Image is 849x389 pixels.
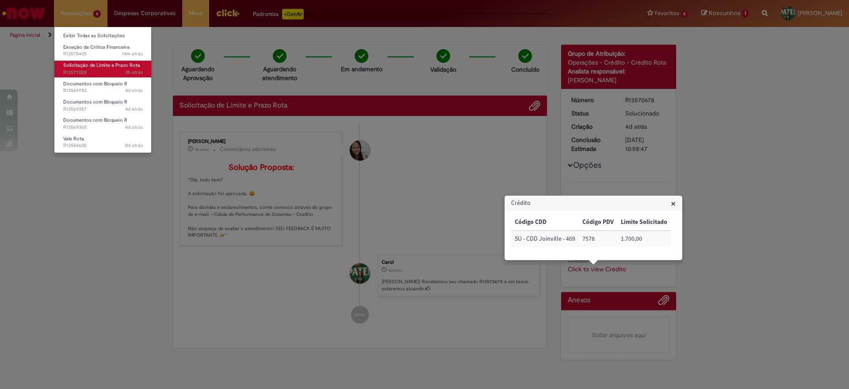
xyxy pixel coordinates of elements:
a: Aberto R13569387 : Documentos com Bloqueio R [54,97,152,114]
h3: Crédito [505,196,682,210]
span: 4d atrás [125,124,143,131]
td: Código CDD: SU - CDD Joinville - 469 [511,231,579,247]
span: Documentos com Bloqueio R [63,117,127,123]
span: 4d atrás [125,87,143,94]
span: Vale Rota [63,135,84,142]
time: 26/09/2025 09:34:10 [125,106,143,112]
th: Limite Solicitado [617,214,671,231]
time: 29/09/2025 13:53:58 [125,69,143,76]
span: R13569387 [63,106,143,113]
time: 29/09/2025 17:04:54 [122,50,143,57]
td: Limite Solicitado: 1.700,00 [617,231,671,247]
span: R13569365 [63,124,143,131]
span: Documentos com Bloqueio R [63,81,127,87]
span: R13554602 [63,142,143,149]
a: Aberto R13554602 : Vale Rota [54,134,152,150]
span: R13569783 [63,87,143,94]
span: Exceção da Crítica Financeira [63,44,130,50]
th: Código CDD [511,214,579,231]
a: Aberto R13569365 : Documentos com Bloqueio R [54,116,152,132]
time: 22/09/2025 11:30:34 [125,142,143,149]
a: Aberto R13569783 : Documentos com Bloqueio R [54,79,152,96]
time: 26/09/2025 10:30:44 [125,87,143,94]
th: Código PDV [579,214,617,231]
td: Código PDV: 7578 [579,231,617,247]
span: Documentos com Bloqueio R [63,99,127,105]
span: Solicitação de Limite e Prazo Rota [63,62,140,69]
time: 26/09/2025 09:28:46 [125,124,143,131]
ul: Requisições [54,27,152,153]
button: Close [671,199,676,208]
span: × [671,197,676,209]
a: Aberto R13578435 : Exceção da Crítica Financeira [54,42,152,59]
span: 14m atrás [122,50,143,57]
span: 8d atrás [125,142,143,149]
span: R13578435 [63,50,143,58]
span: 3h atrás [125,69,143,76]
span: R13577028 [63,69,143,76]
span: 4d atrás [125,106,143,112]
div: Crédito [504,195,683,261]
a: Aberto R13577028 : Solicitação de Limite e Prazo Rota [54,61,152,77]
a: Exibir Todas as Solicitações [54,31,152,41]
